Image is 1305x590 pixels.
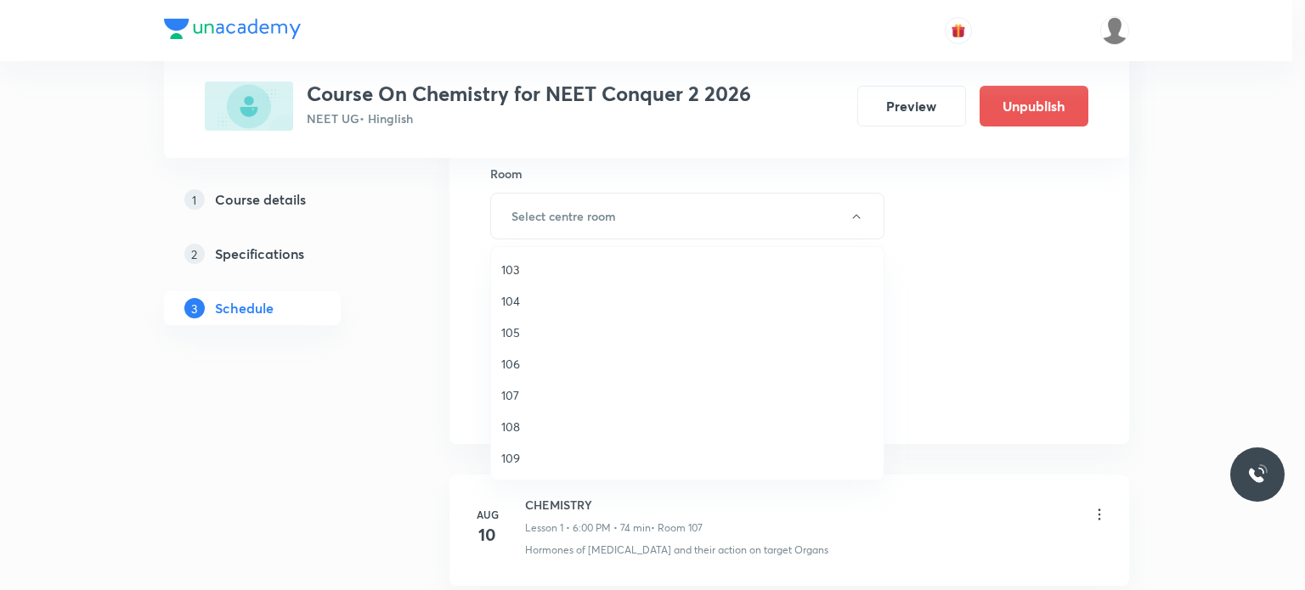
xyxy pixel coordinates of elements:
span: 109 [501,449,873,467]
span: 108 [501,418,873,435]
span: 107 [501,386,873,404]
span: 103 [501,261,873,278]
span: 104 [501,292,873,310]
span: 105 [501,323,873,341]
span: 106 [501,355,873,373]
